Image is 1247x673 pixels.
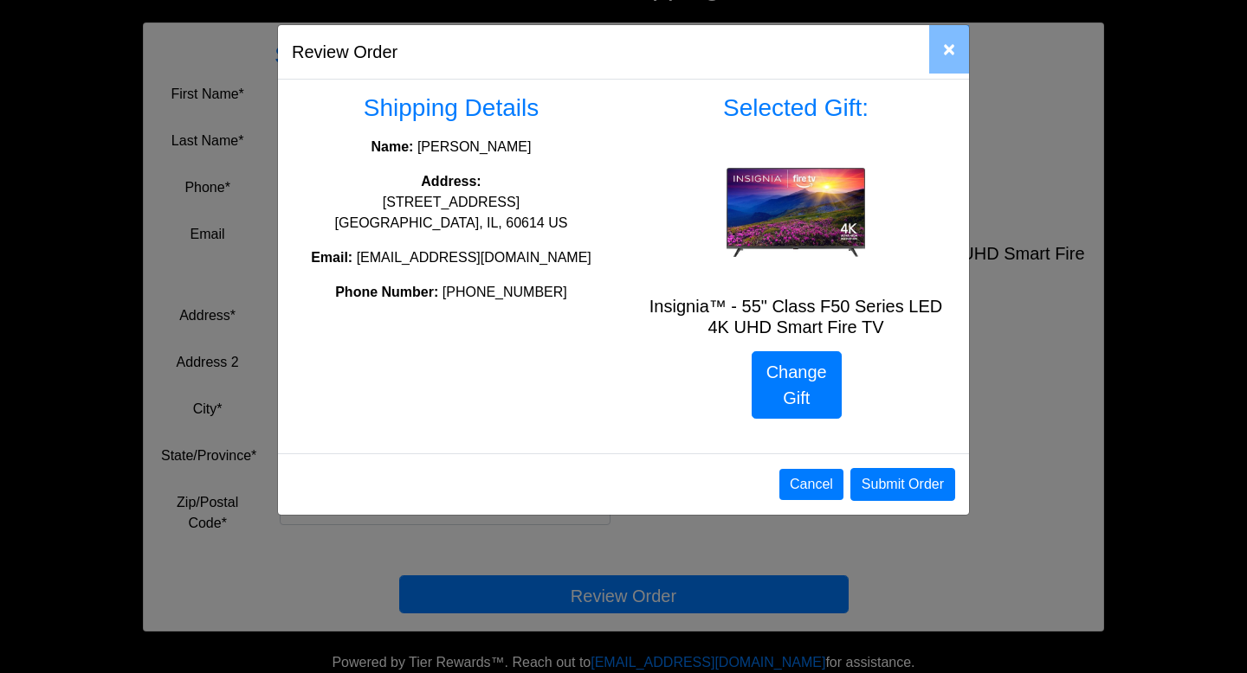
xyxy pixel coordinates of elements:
[417,139,532,154] span: [PERSON_NAME]
[850,468,955,501] button: Submit Order
[372,139,414,154] strong: Name:
[636,296,955,337] h5: Insignia™ - 55" Class F50 Series LED 4K UHD Smart Fire TV
[357,250,591,265] span: [EMAIL_ADDRESS][DOMAIN_NAME]
[752,351,842,419] a: Change Gift
[311,250,352,265] strong: Email:
[421,174,481,189] strong: Address:
[779,469,843,500] button: Cancel
[929,25,969,74] button: Close
[335,195,568,230] span: [STREET_ADDRESS] [GEOGRAPHIC_DATA], IL, 60614 US
[636,93,955,123] h3: Selected Gift:
[292,93,611,123] h3: Shipping Details
[943,37,955,61] span: ×
[727,168,865,257] img: Insignia™ - 55" Class F50 Series LED 4K UHD Smart Fire TV
[443,285,567,299] span: [PHONE_NUMBER]
[335,285,438,299] strong: Phone Number:
[292,39,397,65] h5: Review Order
